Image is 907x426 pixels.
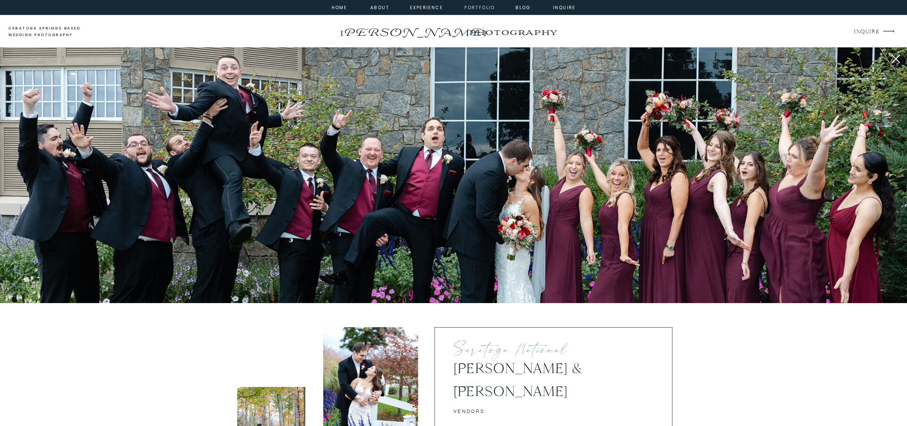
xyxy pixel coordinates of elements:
a: Blog [510,4,536,10]
h2: [PERSON_NAME] & [PERSON_NAME] [453,357,616,377]
a: experience [410,4,440,10]
a: about [370,4,387,10]
a: INQUIRE [854,27,879,37]
a: saratoga springs based wedding photography [8,25,94,39]
a: portfolio [464,4,495,10]
a: home [329,4,349,10]
a: photography [455,22,571,42]
h1: Saratoga National [453,342,572,362]
a: [PERSON_NAME] [339,24,487,35]
p: vendors: [453,407,490,418]
a: inquire [551,4,578,10]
